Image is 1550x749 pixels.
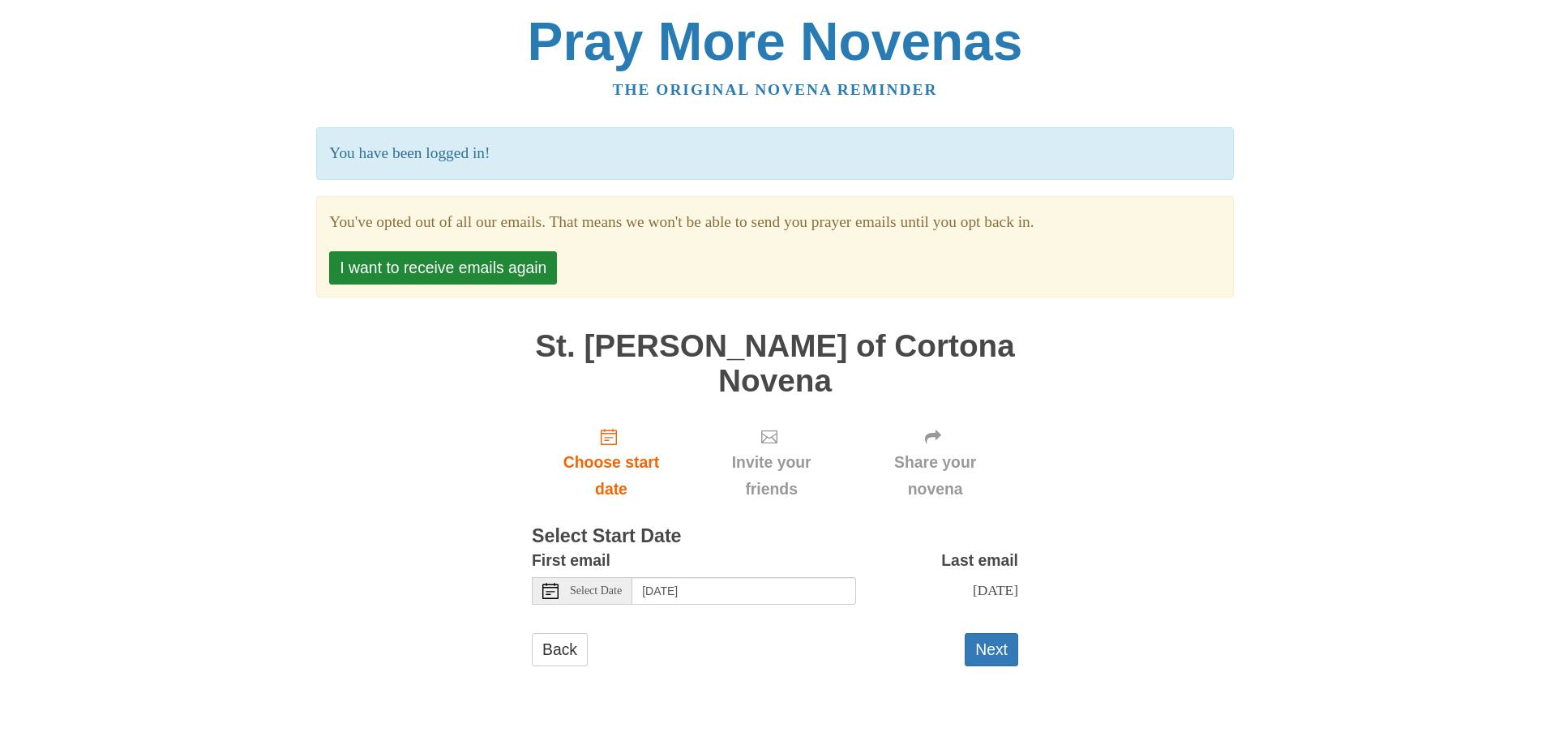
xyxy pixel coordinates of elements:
[548,449,674,503] span: Choose start date
[965,633,1018,666] button: Next
[316,127,1233,180] p: You have been logged in!
[570,585,622,597] span: Select Date
[528,11,1023,71] a: Pray More Novenas
[329,209,1220,236] section: You've opted out of all our emails. That means we won't be able to send you prayer emails until y...
[613,81,938,98] a: The original novena reminder
[329,251,557,285] button: I want to receive emails again
[941,547,1018,574] label: Last email
[973,582,1018,598] span: [DATE]
[691,414,852,511] div: Click "Next" to confirm your start date first.
[852,414,1018,511] div: Click "Next" to confirm your start date first.
[868,449,1002,503] span: Share your novena
[707,449,836,503] span: Invite your friends
[532,633,588,666] a: Back
[532,526,1018,547] h3: Select Start Date
[532,414,691,511] a: Choose start date
[532,547,610,574] label: First email
[532,329,1018,398] h1: St. [PERSON_NAME] of Cortona Novena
